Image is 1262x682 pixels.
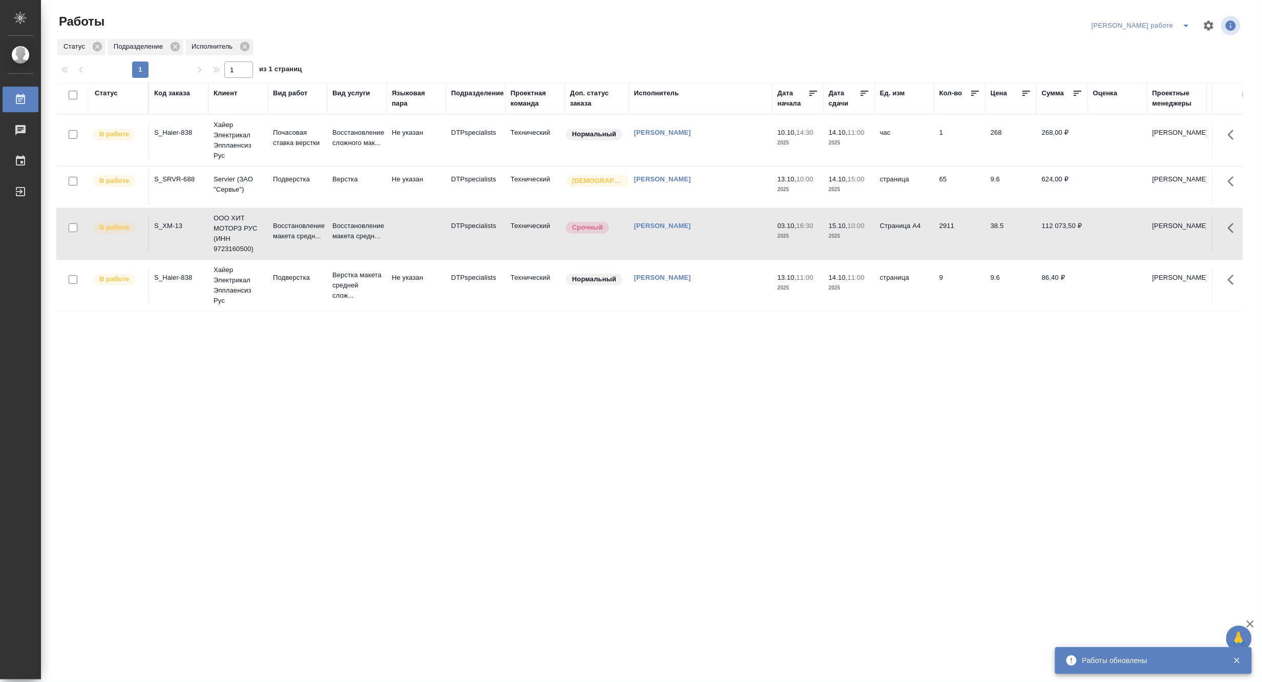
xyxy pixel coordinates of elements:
[99,274,129,284] p: В работе
[829,184,870,195] p: 2025
[1196,13,1221,38] span: Настроить таблицу
[880,88,905,98] div: Ед. изм
[634,129,691,136] a: [PERSON_NAME]
[934,216,985,252] td: 2911
[1222,122,1246,147] button: Здесь прячутся важные кнопки
[796,129,813,136] p: 14:30
[634,88,679,98] div: Исполнитель
[829,231,870,241] p: 2025
[572,176,623,186] p: [DEMOGRAPHIC_DATA]
[634,274,691,281] a: [PERSON_NAME]
[875,122,934,158] td: час
[777,175,796,183] p: 13.10,
[829,138,870,148] p: 2025
[934,122,985,158] td: 1
[214,88,237,98] div: Клиент
[214,213,263,254] p: ООО ХИТ МОТОРЗ РУС (ИНН 9723160500)
[777,274,796,281] p: 13.10,
[1152,88,1202,109] div: Проектные менеджеры
[446,216,506,252] td: DTPspecialists
[875,267,934,303] td: страница
[985,169,1037,205] td: 9.6
[392,88,441,109] div: Языковая пара
[1037,216,1088,252] td: 112 073,50 ₽
[1037,122,1088,158] td: 268,00 ₽
[796,175,813,183] p: 10:00
[214,120,263,161] p: Хайер Электрикал Эпплаенсиз Рус
[332,221,382,241] p: Восстановление макета средн...
[259,63,302,78] span: из 1 страниц
[56,13,104,30] span: Работы
[92,221,143,235] div: Исполнитель выполняет работу
[1222,267,1246,292] button: Здесь прячутся важные кнопки
[796,222,813,230] p: 16:30
[273,88,308,98] div: Вид работ
[1089,17,1196,34] div: split button
[777,129,796,136] p: 10.10,
[57,39,106,55] div: Статус
[1221,16,1243,35] span: Посмотреть информацию
[985,216,1037,252] td: 38.5
[829,175,848,183] p: 14.10,
[1147,169,1207,205] td: [PERSON_NAME]
[934,169,985,205] td: 65
[777,283,818,293] p: 2025
[506,216,565,252] td: Технический
[154,221,203,231] div: S_XM-13
[572,274,616,284] p: Нормальный
[273,273,322,283] p: Подверстка
[572,222,603,233] p: Срочный
[1082,655,1217,666] div: Работы обновлены
[192,42,236,52] p: Исполнитель
[332,88,370,98] div: Вид услуги
[829,129,848,136] p: 14.10,
[114,42,166,52] p: Подразделение
[777,222,796,230] p: 03.10,
[108,39,183,55] div: Подразделение
[572,129,616,139] p: Нормальный
[991,88,1007,98] div: Цена
[214,265,263,306] p: Хайер Электрикал Эпплаенсиз Рус
[848,175,865,183] p: 15:00
[214,174,263,195] p: Servier (ЗАО "Сервье")
[1222,216,1246,240] button: Здесь прячутся важные кнопки
[273,221,322,241] p: Восстановление макета средн...
[829,222,848,230] p: 15.10,
[387,122,446,158] td: Не указан
[634,222,691,230] a: [PERSON_NAME]
[64,42,89,52] p: Статус
[875,216,934,252] td: Страница А4
[446,122,506,158] td: DTPspecialists
[875,169,934,205] td: страница
[506,122,565,158] td: Технический
[1226,626,1252,651] button: 🙏
[332,128,382,148] p: Восстановление сложного мак...
[1042,88,1064,98] div: Сумма
[92,128,143,141] div: Исполнитель выполняет работу
[446,267,506,303] td: DTPspecialists
[1037,169,1088,205] td: 624,00 ₽
[848,274,865,281] p: 11:00
[387,169,446,205] td: Не указан
[777,88,808,109] div: Дата начала
[99,222,129,233] p: В работе
[1147,122,1207,158] td: [PERSON_NAME]
[829,283,870,293] p: 2025
[777,231,818,241] p: 2025
[1222,169,1246,194] button: Здесь прячутся важные кнопки
[506,169,565,205] td: Технический
[1093,88,1118,98] div: Оценка
[273,128,322,148] p: Почасовая ставка верстки
[92,174,143,188] div: Исполнитель выполняет работу
[154,128,203,138] div: S_Haier-838
[777,184,818,195] p: 2025
[446,169,506,205] td: DTPspecialists
[1037,267,1088,303] td: 86,40 ₽
[939,88,962,98] div: Кол-во
[829,88,859,109] div: Дата сдачи
[506,267,565,303] td: Технический
[154,174,203,184] div: S_SRVR-688
[848,129,865,136] p: 11:00
[511,88,560,109] div: Проектная команда
[848,222,865,230] p: 10:00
